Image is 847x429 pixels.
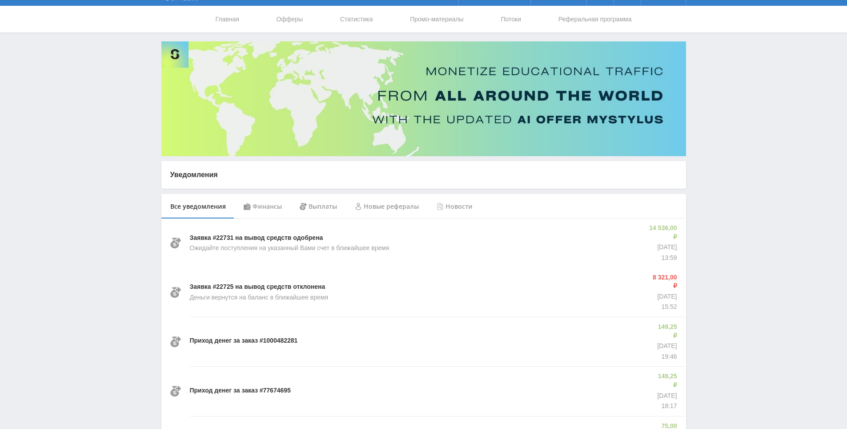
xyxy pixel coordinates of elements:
[170,170,677,180] p: Уведомления
[276,6,304,32] a: Офферы
[190,234,323,243] p: Заявка #22731 на вывод средств одобрена
[339,6,374,32] a: Статистика
[651,303,677,312] p: 15:52
[655,392,677,401] p: [DATE]
[190,336,298,345] p: Приход денег за заказ #1000482281
[655,342,677,351] p: [DATE]
[655,323,677,340] p: 149,25 ₽
[190,244,389,253] p: Ожидайте поступления на указанный Вами счет в ближайшее время
[346,194,428,219] div: Новые рефералы
[558,6,633,32] a: Реферальная программа
[651,273,677,291] p: 8 321,00 ₽
[409,6,464,32] a: Промо-материалы
[655,352,677,361] p: 19:46
[648,224,677,241] p: 14 536,00 ₽
[235,194,291,219] div: Финансы
[655,372,677,389] p: 149,25 ₽
[215,6,240,32] a: Главная
[655,402,677,411] p: 18:17
[428,194,482,219] div: Новости
[190,386,291,395] p: Приход денег за заказ #77674695
[651,292,677,301] p: [DATE]
[291,194,346,219] div: Выплаты
[161,41,686,156] img: Banner
[648,254,677,263] p: 13:59
[190,293,328,302] p: Деньги вернутся на баланс в ближайшее время
[190,283,325,291] p: Заявка #22725 на вывод средств отклонена
[500,6,522,32] a: Потоки
[161,194,235,219] div: Все уведомления
[648,243,677,252] p: [DATE]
